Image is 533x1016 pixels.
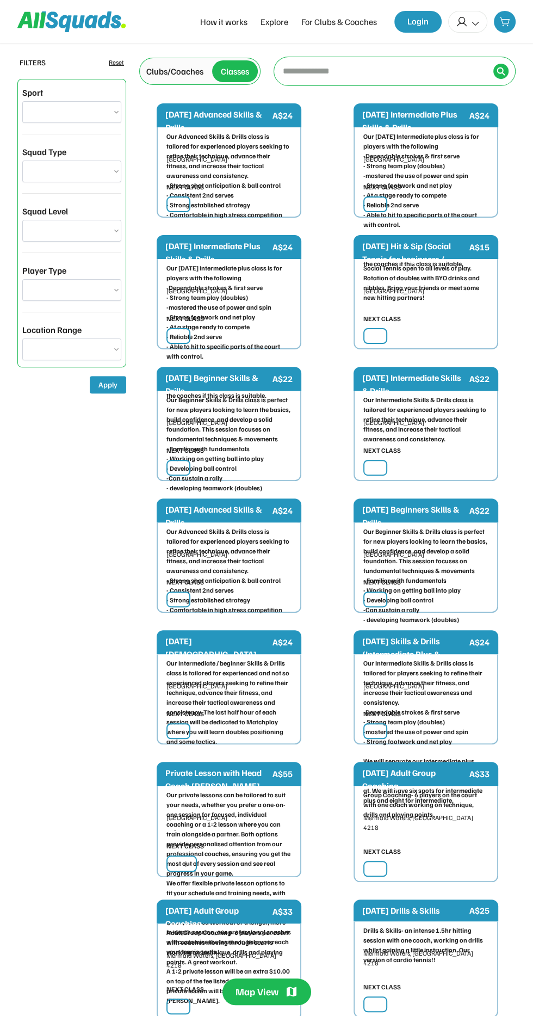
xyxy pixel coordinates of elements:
img: yH5BAEAAAAALAAAAAABAAEAAAIBRAA7 [172,726,181,736]
div: A$55 [272,767,293,780]
div: [GEOGRAPHIC_DATA] [363,681,488,691]
div: A$22 [469,372,489,385]
div: Sport [22,86,43,99]
div: NEXT CLASS [363,182,401,192]
div: [GEOGRAPHIC_DATA] [363,155,488,164]
div: [GEOGRAPHIC_DATA] [166,286,292,296]
div: NEXT CLASS [166,314,204,324]
img: yH5BAEAAAAALAAAAAABAAEAAAIBRAA7 [369,864,377,873]
div: [GEOGRAPHIC_DATA] [166,418,292,428]
div: Mermaid Waters, [GEOGRAPHIC_DATA] 4218 [166,951,292,970]
div: A$22 [272,372,293,385]
div: [GEOGRAPHIC_DATA] [166,550,292,559]
div: [DATE] Intermediate Plus Skills & Drills [362,108,467,134]
div: [DATE] Intermediate Skills & Drills [362,371,467,397]
div: NEXT CLASS [166,709,204,719]
img: yH5BAEAAAAALAAAAAABAAEAAAIBRAA7 [369,331,377,341]
div: Reset [109,58,124,67]
div: A$25 [469,904,489,917]
div: NEXT CLASS [166,577,204,587]
button: Apply [90,376,126,393]
div: A$24 [469,109,489,122]
div: [DATE] [DEMOGRAPHIC_DATA] Group Lesson + Matchplay [165,635,270,674]
div: [DATE] Drills & Skills [362,904,467,917]
div: Squad Type [22,145,66,158]
img: yH5BAEAAAAALAAAAAABAAEAAAIBRAA7 [369,726,377,736]
div: [DATE] Hit & Sip (Social Tennis for beginners / Intermediate) [362,239,467,279]
img: yH5BAEAAAAALAAAAAABAAEAAAIBRAA7 [172,859,181,869]
div: NEXT CLASS [363,709,401,719]
div: NEXT CLASS [166,182,204,192]
div: Map View [235,985,278,999]
button: Login [394,11,442,33]
div: [DATE] Advanced Skills & Drills [165,108,270,134]
div: NEXT CLASS [363,314,401,324]
div: [DATE] Beginners Skills & Drills [362,503,467,529]
img: yH5BAEAAAAALAAAAAABAAEAAAIBRAA7 [172,1002,181,1011]
div: NEXT CLASS [363,847,401,857]
div: [GEOGRAPHIC_DATA] [363,286,488,296]
div: [DATE] Adult Group Coaching [362,766,467,792]
img: yH5BAEAAAAALAAAAAABAAEAAAIBRAA7 [172,595,181,604]
div: NEXT CLASS [166,841,204,851]
div: A$24 [272,504,293,517]
div: FILTERS [20,57,46,68]
div: NEXT CLASS [363,577,401,587]
div: A$22 [469,504,489,517]
div: A$33 [469,767,489,780]
div: [DATE] Skills & Drills (Intermediate Plus & Intermediate) [362,635,467,674]
div: Our Beginner Skills & Drills class is perfect for new players looking to learn the basics, build ... [166,395,292,493]
div: Player Type [22,264,66,277]
div: Our Intermediate / beginner Skills & Drills class is tailored for experienced and not so experien... [166,658,292,747]
div: NEXT CLASS [363,446,401,455]
div: Classes [221,65,249,78]
div: [GEOGRAPHIC_DATA] [363,550,488,559]
div: Our Advanced Skills & Drills class is tailored for experienced players seeking to refine their te... [166,527,292,615]
div: A$24 [469,636,489,649]
div: [DATE] Advanced Skills & Drills [165,503,270,529]
div: For Clubs & Coaches [301,15,377,28]
div: Our Beginner Skills & Drills class is perfect for new players looking to learn the basics, build ... [363,527,488,625]
div: [GEOGRAPHIC_DATA] [166,155,292,164]
div: Location Range [22,323,82,336]
div: Our Intermediate Skills & Drills class is tailored for experienced players seeking to refine thei... [363,395,488,444]
div: Mermaid Waters, [GEOGRAPHIC_DATA] 4218 [363,949,488,968]
div: Clubs/Coaches [146,65,203,78]
div: [GEOGRAPHIC_DATA] [166,813,292,823]
div: Adult Group Coaching- 6 players per court with coaches moving through courts working on technique... [166,928,292,967]
div: Our Advanced Skills & Drills class is tailored for experienced players seeking to refine their te... [166,132,292,220]
div: [DATE] Intermediate Plus Skills & Drills [165,239,270,266]
img: yH5BAEAAAAALAAAAAABAAEAAAIBRAA7 [172,463,181,472]
div: [GEOGRAPHIC_DATA] [166,681,292,691]
div: Private Lesson with Head Coach [PERSON_NAME] [165,766,270,792]
div: Our Intermediate Skills & Drills class is tailored for players seeking to refine their technique,... [363,658,488,805]
img: yH5BAEAAAAALAAAAAABAAEAAAIBRAA7 [369,200,377,209]
div: - [174,825,292,835]
img: yH5BAEAAAAALAAAAAABAAEAAAIBRAA7 [172,331,181,341]
div: Explore [261,15,288,28]
div: NEXT CLASS [166,446,204,455]
div: How it works [200,15,247,28]
img: yH5BAEAAAAALAAAAAABAAEAAAIBRAA7 [172,200,181,209]
img: yH5BAEAAAAALAAAAAABAAEAAAIBRAA7 [369,463,377,472]
div: Squad Level [22,205,68,218]
div: A$24 [272,636,293,649]
div: Our [DATE] Intermediate plus class is for players with the following -Dependable strokes & first ... [363,132,488,269]
img: yH5BAEAAAAALAAAAAABAAEAAAIBRAA7 [369,595,377,604]
div: [GEOGRAPHIC_DATA] [363,418,488,428]
div: [DATE] Beginner Skills & Drills [165,371,270,397]
div: A$33 [272,905,293,918]
img: Icon%20%2838%29.svg [497,67,505,76]
div: A$15 [469,241,489,254]
div: Social Tennis open to all levels of play. Rotation of doubles with BYO drinks and nibbles. Bring ... [363,263,488,303]
div: Our [DATE] Intermediate plus class is for players with the following -Dependable strokes & first ... [166,263,292,401]
div: Group Coaching- 6 players on the court with one coach working on technique, drills and playing po... [363,790,488,820]
div: A$24 [272,109,293,122]
div: A$24 [272,241,293,254]
div: Mermaid Waters, [GEOGRAPHIC_DATA] 4218 [363,813,488,833]
div: | - [185,859,191,869]
div: Drills & Skills- an intense 1.5hr hitting session with one coach, working on drills whilst gainin... [363,926,488,965]
div: [DATE] Adult Group Coaching [165,904,270,930]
